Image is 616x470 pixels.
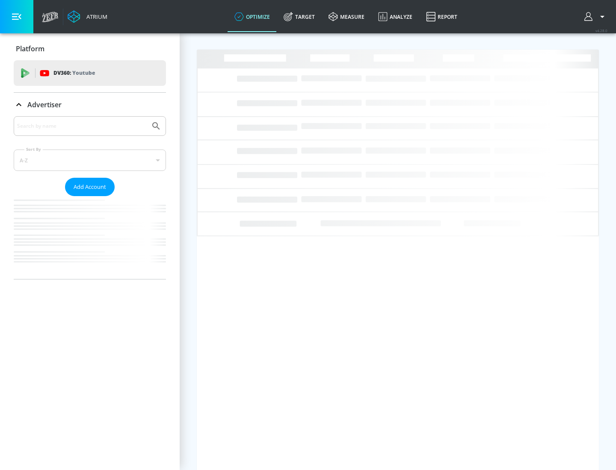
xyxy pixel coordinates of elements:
span: Add Account [74,182,106,192]
a: Atrium [68,10,107,23]
p: Advertiser [27,100,62,109]
div: Advertiser [14,116,166,279]
p: Youtube [72,68,95,77]
input: Search by name [17,120,147,132]
p: Platform [16,44,44,53]
a: optimize [228,1,277,32]
a: Analyze [371,1,419,32]
div: DV360: Youtube [14,60,166,86]
a: Report [419,1,464,32]
label: Sort By [24,147,43,152]
div: A-Z [14,150,166,171]
a: Target [277,1,322,32]
p: DV360: [53,68,95,78]
button: Add Account [65,178,115,196]
span: v 4.28.0 [595,28,607,33]
div: Atrium [83,13,107,21]
nav: list of Advertiser [14,196,166,279]
div: Platform [14,37,166,61]
div: Advertiser [14,93,166,117]
a: measure [322,1,371,32]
